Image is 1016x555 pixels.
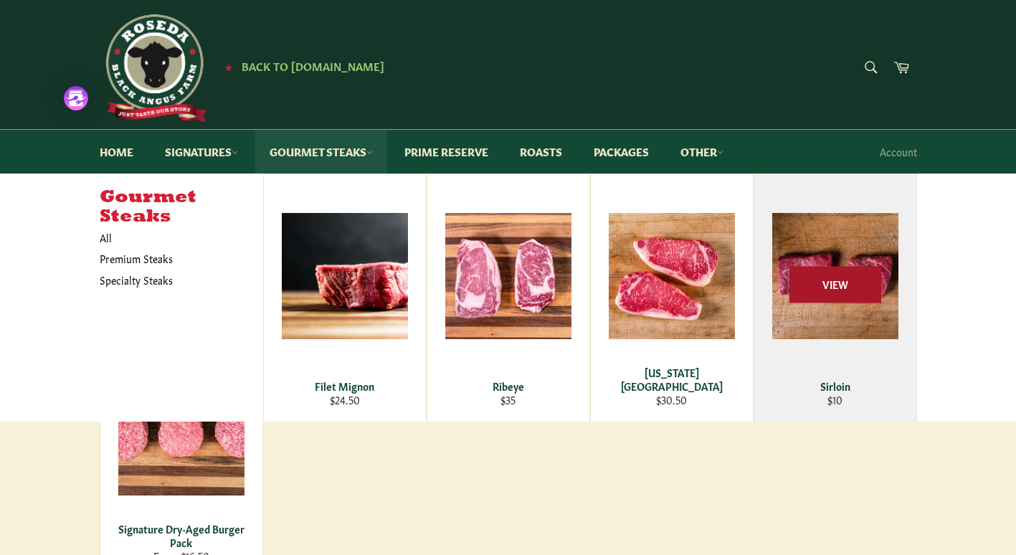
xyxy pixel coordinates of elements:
[272,379,417,393] div: Filet Mignon
[100,188,263,227] h5: Gourmet Steaks
[609,213,735,339] img: New York Strip
[436,379,580,393] div: Ribeye
[590,174,754,422] a: New York Strip [US_STATE][GEOGRAPHIC_DATA] $30.50
[224,61,232,72] span: ★
[789,267,881,303] span: View
[427,174,590,422] a: Ribeye Ribeye $35
[445,213,571,339] img: Ribeye
[217,61,384,72] a: ★ Back to [DOMAIN_NAME]
[242,58,384,73] span: Back to [DOMAIN_NAME]
[666,130,738,174] a: Other
[92,248,249,269] a: Premium Steaks
[255,130,387,174] a: Gourmet Steaks
[763,379,907,393] div: Sirloin
[282,213,408,339] img: Filet Mignon
[599,366,744,394] div: [US_STATE][GEOGRAPHIC_DATA]
[85,130,148,174] a: Home
[92,270,249,290] a: Specialty Steaks
[263,174,427,422] a: Filet Mignon Filet Mignon $24.50
[100,14,207,122] img: Roseda Beef
[579,130,663,174] a: Packages
[436,393,580,407] div: $35
[754,174,917,422] a: Sirloin Sirloin $10 View
[118,369,244,495] img: Signature Dry-Aged Burger Pack
[109,522,253,550] div: Signature Dry-Aged Burger Pack
[505,130,576,174] a: Roasts
[151,130,252,174] a: Signatures
[873,131,924,173] a: Account
[390,130,503,174] a: Prime Reserve
[92,227,263,248] a: All
[272,393,417,407] div: $24.50
[599,393,744,407] div: $30.50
